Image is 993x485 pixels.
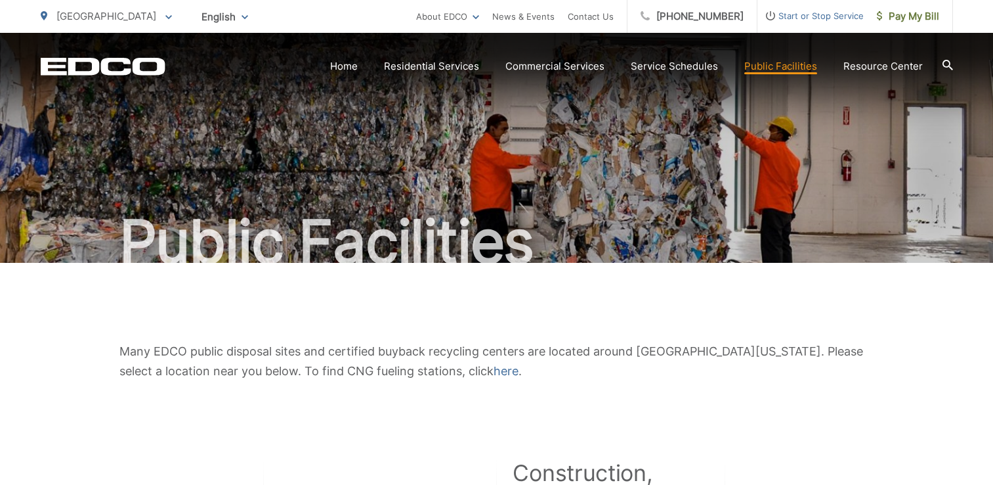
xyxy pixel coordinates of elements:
[119,344,863,378] span: Many EDCO public disposal sites and certified buyback recycling centers are located around [GEOGR...
[41,209,953,275] h1: Public Facilities
[56,10,156,22] span: [GEOGRAPHIC_DATA]
[330,58,358,74] a: Home
[494,361,518,381] a: here
[877,9,939,24] span: Pay My Bill
[192,5,258,28] span: English
[492,9,555,24] a: News & Events
[568,9,614,24] a: Contact Us
[416,9,479,24] a: About EDCO
[843,58,923,74] a: Resource Center
[505,58,604,74] a: Commercial Services
[744,58,817,74] a: Public Facilities
[41,57,165,76] a: EDCD logo. Return to the homepage.
[384,58,479,74] a: Residential Services
[631,58,718,74] a: Service Schedules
